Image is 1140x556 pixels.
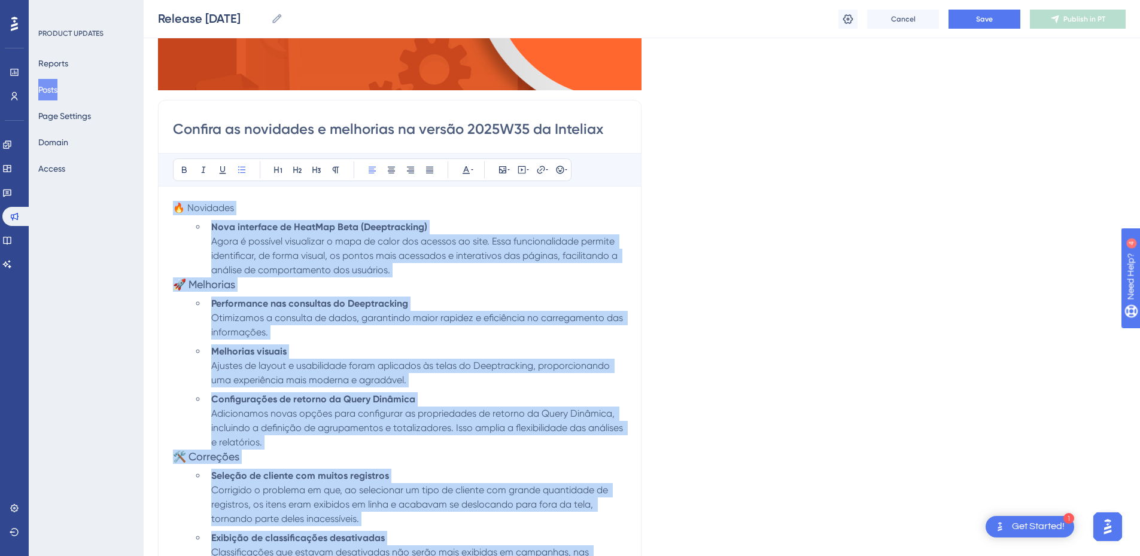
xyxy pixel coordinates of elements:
strong: Exibição de classificações desativadas [211,532,385,543]
span: 🚀 Melhorias [173,278,235,291]
span: Cancel [891,14,916,24]
button: Cancel [867,10,939,29]
img: launcher-image-alternative-text [993,520,1007,534]
button: Publish in PT [1030,10,1126,29]
strong: Configurações de retorno da Query Dinâmica [211,393,415,405]
span: Publish in PT [1063,14,1105,24]
button: Domain [38,132,68,153]
div: Open Get Started! checklist, remaining modules: 1 [986,516,1074,537]
div: Get Started! [1012,520,1065,533]
span: Corrigido o problema em que, ao selecionar um tipo de cliente com grande quantidade de registros,... [211,484,610,524]
strong: Performance nas consultas do Deeptracking [211,298,408,309]
span: Adicionamos novas opções para configurar as propriedades de retorno da Query Dinâmica, incluindo ... [211,408,625,448]
span: Agora é possível visualizar o mapa de calor dos acessos ao site. Essa funcionalidade permite iden... [211,236,620,276]
strong: Nova interface de HeatMap Beta (Deeptracking) [211,221,427,233]
strong: Melhorias visuais [211,346,287,357]
span: Save [976,14,993,24]
button: Access [38,158,65,179]
div: PRODUCT UPDATES [38,29,104,38]
span: Ajustes de layout e usabilidade foram aplicados às telas do Deeptracking, proporcionando uma expe... [211,360,612,386]
button: Reports [38,53,68,74]
iframe: UserGuiding AI Assistant Launcher [1090,509,1126,545]
span: 🔥 Novidades [173,202,234,213]
div: 1 [1063,513,1074,524]
strong: Seleção de cliente com muitos registros [211,470,389,481]
button: Page Settings [38,105,91,127]
input: Post Title [173,120,627,139]
span: 🛠️ Correções [173,450,239,463]
span: Otimizamos a consulta de dados, garantindo maior rapidez e eficiência no carregamento das informa... [211,312,625,338]
button: Posts [38,79,57,100]
span: Need Help? [28,3,75,17]
button: Save [949,10,1020,29]
input: Post Name [158,10,266,27]
div: 4 [83,6,87,16]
